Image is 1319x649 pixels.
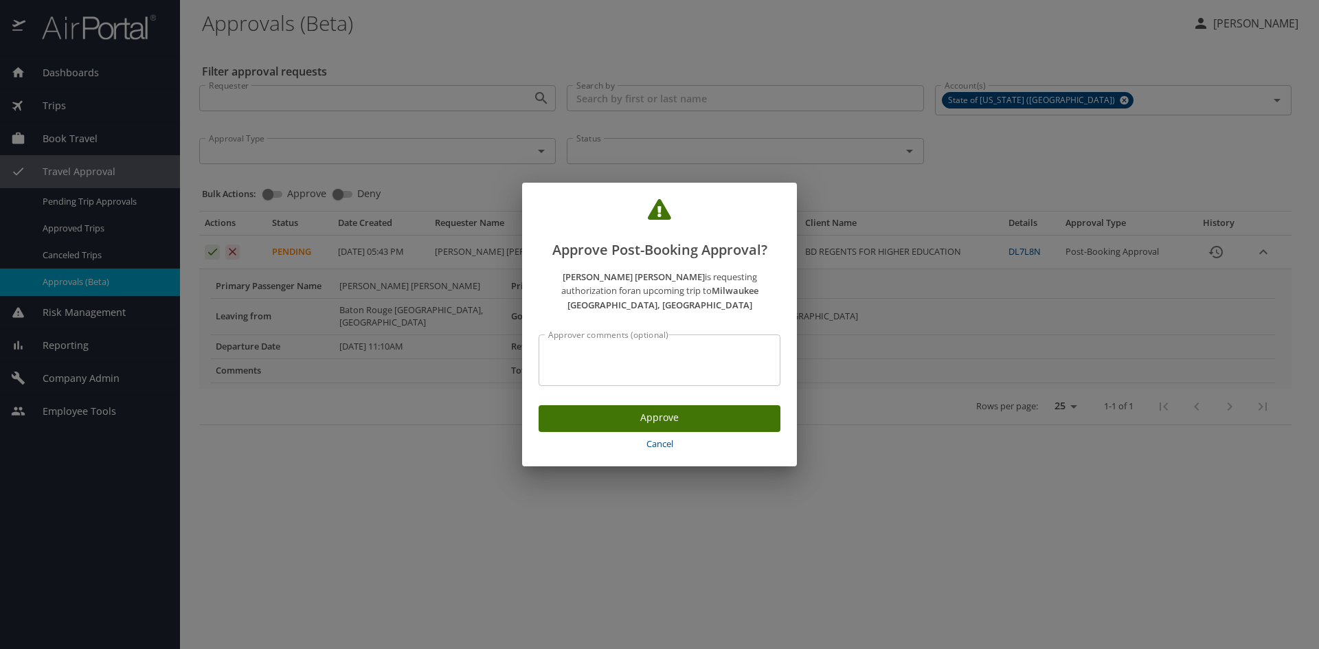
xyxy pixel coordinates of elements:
[539,270,780,312] p: is requesting authorization for an upcoming trip to
[539,432,780,456] button: Cancel
[544,436,775,452] span: Cancel
[539,405,780,432] button: Approve
[550,409,769,426] span: Approve
[539,199,780,261] h2: Approve Post-Booking Approval?
[563,271,705,283] strong: [PERSON_NAME] [PERSON_NAME]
